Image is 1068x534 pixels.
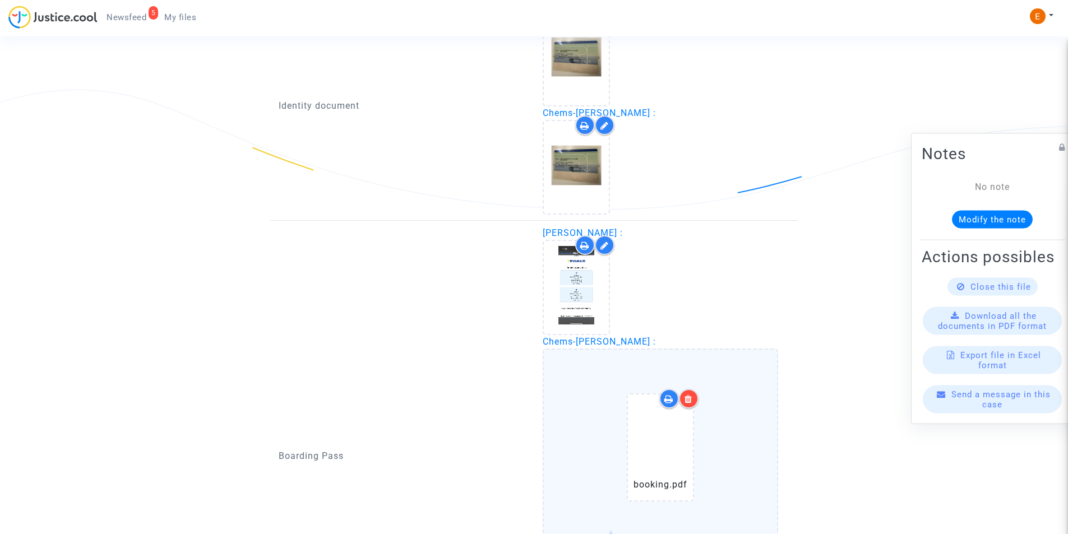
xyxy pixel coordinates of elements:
img: jc-logo.svg [8,6,98,29]
span: Send a message in this case [951,389,1051,409]
h2: Notes [922,143,1063,163]
span: Close this file [970,281,1031,291]
span: [PERSON_NAME] : [543,227,623,238]
span: Chems-[PERSON_NAME] : [543,336,656,347]
p: Identity document [279,99,526,113]
span: Newsfeed [107,12,146,22]
span: My files [164,12,196,22]
img: ACg8ocIeiFvHKe4dA5oeRFd_CiCnuxWUEc1A2wYhRJE3TTWt=s96-c [1030,8,1046,24]
a: My files [155,9,205,26]
span: Download all the documents in PDF format [938,310,1047,331]
a: 5Newsfeed [98,9,155,26]
button: Modify the note [952,210,1033,228]
div: No note [938,180,1046,193]
p: Boarding Pass [279,449,526,463]
h2: Actions possibles [922,247,1063,266]
span: Chems-[PERSON_NAME] : [543,108,656,118]
div: 5 [149,6,159,20]
span: Export file in Excel format [960,350,1041,370]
